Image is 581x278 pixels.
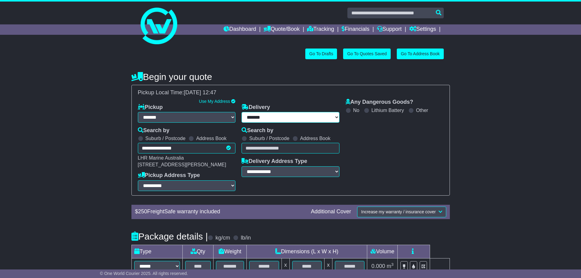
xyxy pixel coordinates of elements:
[343,49,391,59] a: Go To Quotes Saved
[241,235,251,241] label: lb/in
[367,245,398,258] td: Volume
[353,107,359,113] label: No
[397,49,443,59] a: Go To Address Book
[357,207,446,217] button: Increase my warranty / insurance cover
[391,262,394,267] sup: 3
[100,271,188,276] span: © One World Courier 2025. All rights reserved.
[342,24,369,35] a: Financials
[371,107,404,113] label: Lithium Battery
[138,127,170,134] label: Search by
[242,127,273,134] label: Search by
[138,162,226,167] span: [STREET_ADDRESS][PERSON_NAME]
[138,208,147,215] span: 250
[387,263,394,269] span: m
[242,158,307,165] label: Delivery Address Type
[184,89,217,96] span: [DATE] 12:47
[264,24,299,35] a: Quote/Book
[215,235,230,241] label: kg/cm
[196,135,227,141] label: Address Book
[132,208,308,215] div: $ FreightSafe warranty included
[182,245,213,258] td: Qty
[145,135,186,141] label: Suburb / Postcode
[346,99,413,106] label: Any Dangerous Goods?
[199,99,230,104] a: Use My Address
[131,72,450,82] h4: Begin your quote
[131,231,208,241] h4: Package details |
[247,245,367,258] td: Dimensions (L x W x H)
[138,104,163,111] label: Pickup
[138,155,184,161] span: LHR Marine Australia
[282,258,289,274] td: x
[224,24,256,35] a: Dashboard
[138,172,200,179] label: Pickup Address Type
[409,24,436,35] a: Settings
[377,24,402,35] a: Support
[300,135,331,141] label: Address Book
[213,245,247,258] td: Weight
[307,24,334,35] a: Tracking
[135,89,447,96] div: Pickup Local Time:
[416,107,428,113] label: Other
[131,245,182,258] td: Type
[325,258,332,274] td: x
[242,104,270,111] label: Delivery
[361,209,436,214] span: Increase my warranty / insurance cover
[305,49,337,59] a: Go To Drafts
[249,135,289,141] label: Suburb / Postcode
[308,208,354,215] div: Additional Cover
[371,263,385,269] span: 0.000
